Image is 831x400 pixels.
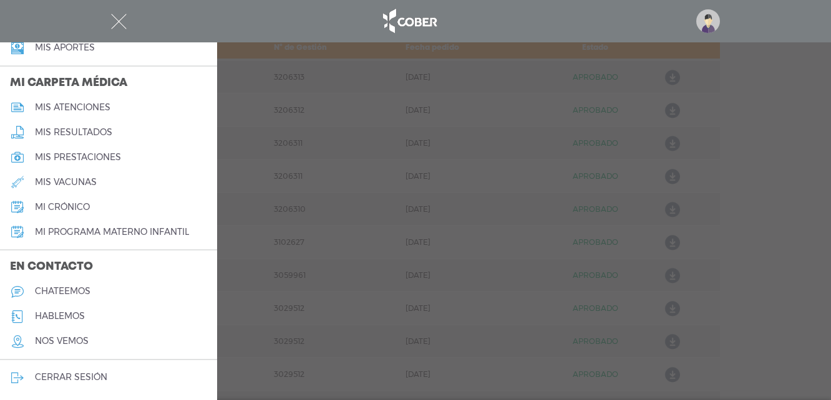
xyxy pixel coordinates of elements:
[35,336,89,346] h5: nos vemos
[35,152,121,163] h5: mis prestaciones
[35,177,97,188] h5: mis vacunas
[35,311,85,321] h5: hablemos
[376,6,442,36] img: logo_cober_home-white.png
[35,227,189,237] h5: mi programa materno infantil
[35,372,107,383] h5: cerrar sesión
[35,286,90,297] h5: chateemos
[35,202,90,212] h5: mi crónico
[111,14,127,29] img: Cober_menu-close-white.svg
[35,102,110,113] h5: mis atenciones
[35,42,95,53] h5: Mis aportes
[35,127,112,138] h5: mis resultados
[696,9,720,33] img: profile-placeholder.svg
